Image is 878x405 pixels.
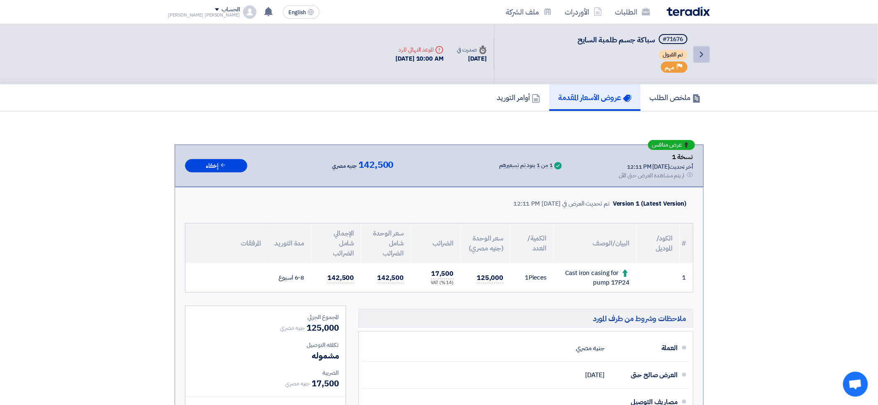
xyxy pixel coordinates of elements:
span: جنيه مصري [280,324,305,332]
h5: عروض الأسعار المقدمة [559,93,632,102]
div: Cast iron casing for pump 17P24 [560,268,630,287]
span: 125,000 [477,273,503,283]
th: المرفقات [185,223,268,263]
div: تكلفه التوصيل [192,341,339,349]
h5: سباكة جسم طلمبة السايح [578,34,689,46]
span: سباكة جسم طلمبة السايح [578,34,656,45]
th: الضرائب [411,223,461,263]
div: الحساب [222,6,239,13]
img: Teradix logo [667,7,710,16]
div: لم يتم مشاهدة العرض حتى الآن [619,171,685,180]
div: #71676 [663,37,683,42]
span: 142,500 [327,273,354,283]
span: مشموله [312,349,339,362]
th: الكود/الموديل [637,223,680,263]
a: أوامر التوريد [488,84,549,111]
h5: أوامر التوريد [497,93,540,102]
span: 142,500 [359,160,393,170]
span: 17,500 [312,377,339,390]
span: عرض منافس [652,142,682,148]
div: الضريبة [192,368,339,377]
th: # [680,223,693,263]
div: المجموع الجزئي [192,313,339,322]
button: English [283,5,319,19]
div: [DATE] 10:00 AM [396,54,444,64]
span: تم القبول [659,50,688,60]
span: جنيه مصري [332,161,357,171]
th: البيان/الوصف [554,223,637,263]
td: 6-8 اسبوع [268,263,311,292]
div: العرض صالح حتى [612,365,678,385]
span: 1 [525,273,529,282]
th: الإجمالي شامل الضرائب [311,223,361,263]
div: تم تحديث العرض في [DATE] 12:11 PM [513,199,610,209]
a: ملف الشركة [500,2,559,22]
button: إخفاء [185,159,247,173]
div: (14 %) VAT [417,280,454,287]
a: الطلبات [609,2,657,22]
span: [DATE] [585,371,605,379]
div: دردشة مفتوحة [843,372,868,397]
a: الأوردرات [559,2,609,22]
div: [DATE] [457,54,487,64]
div: الموعد النهائي للرد [396,45,444,54]
span: جنيه مصري [285,379,310,388]
th: سعر الوحدة (جنيه مصري) [461,223,510,263]
div: جنيه مصري [576,340,605,356]
div: صدرت في [457,45,487,54]
div: 1 من 1 بنود تم تسعيرهم [499,162,553,169]
th: سعر الوحدة شامل الضرائب [361,223,411,263]
td: 1 [680,263,693,292]
div: العملة [612,338,678,358]
div: Version 1 (Latest Version) [613,199,686,209]
span: English [288,10,306,15]
td: Pieces [510,263,554,292]
span: 17,500 [431,269,454,279]
a: عروض الأسعار المقدمة [549,84,641,111]
img: profile_test.png [243,5,256,19]
th: مدة التوريد [268,223,311,263]
a: ملخص الطلب [641,84,710,111]
span: 142,500 [377,273,404,283]
span: مهم [665,64,675,71]
div: [PERSON_NAME] [PERSON_NAME] [168,13,240,17]
h5: ملخص الطلب [650,93,701,102]
div: نسخة 1 [619,152,693,162]
div: أخر تحديث [DATE] 12:11 PM [619,162,693,171]
h5: ملاحظات وشروط من طرف المورد [359,309,693,328]
span: 125,000 [307,322,339,334]
th: الكمية/العدد [510,223,554,263]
